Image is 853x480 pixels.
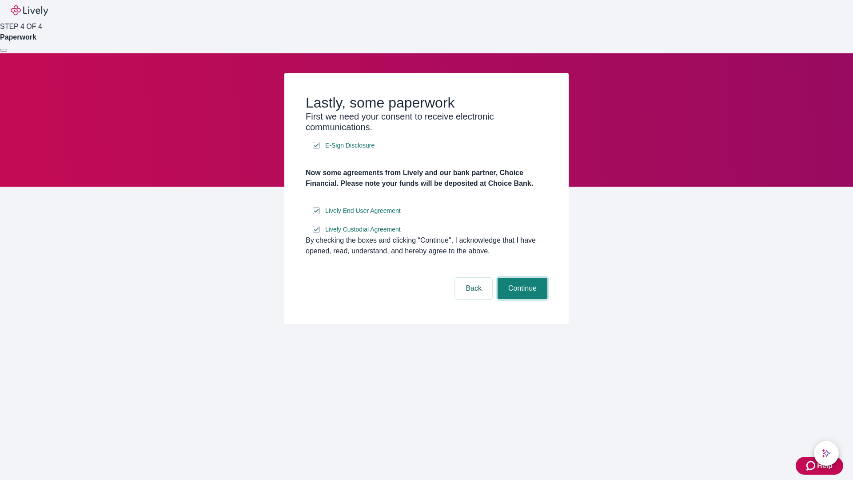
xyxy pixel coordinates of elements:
[817,460,833,471] span: Help
[455,278,492,299] button: Back
[325,206,401,216] span: Lively End User Agreement
[814,441,839,466] button: chat
[822,449,831,458] svg: Lively AI Assistant
[323,224,403,235] a: e-sign disclosure document
[806,460,817,471] svg: Zendesk support icon
[306,94,547,111] h2: Lastly, some paperwork
[11,5,48,16] img: Lively
[323,205,403,216] a: e-sign disclosure document
[306,235,547,256] div: By checking the boxes and clicking “Continue", I acknowledge that I have opened, read, understand...
[306,168,547,189] h4: Now some agreements from Lively and our bank partner, Choice Financial. Please note your funds wi...
[323,140,376,151] a: e-sign disclosure document
[325,141,375,150] span: E-Sign Disclosure
[796,457,843,475] button: Zendesk support iconHelp
[498,278,547,299] button: Continue
[306,111,547,132] h3: First we need your consent to receive electronic communications.
[325,225,401,234] span: Lively Custodial Agreement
